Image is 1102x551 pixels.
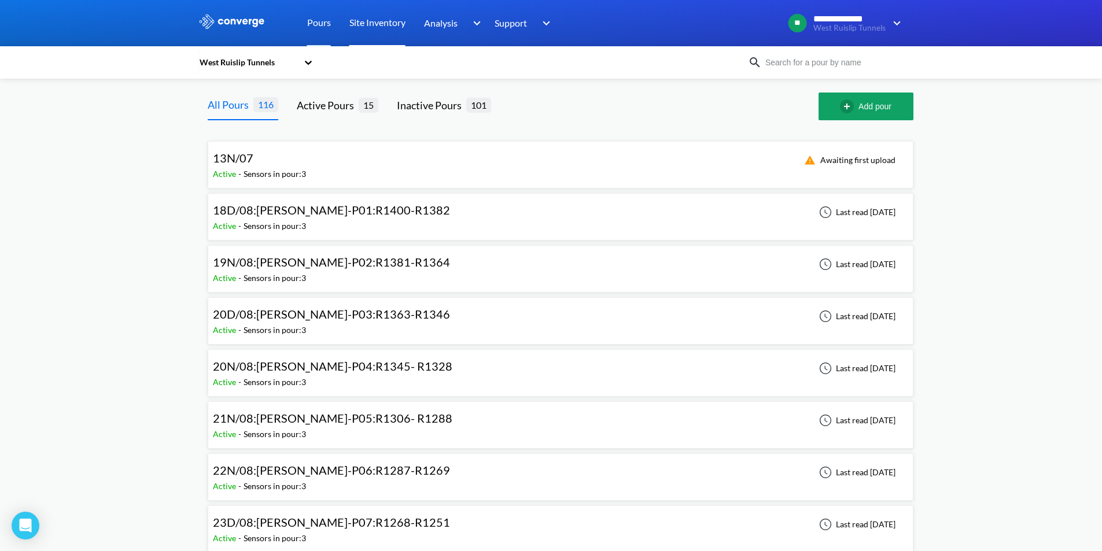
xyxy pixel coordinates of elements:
input: Search for a pour by name [762,56,902,69]
span: - [238,533,244,543]
span: 22N/08:[PERSON_NAME]-P06:R1287-R1269 [213,463,450,477]
a: 21N/08:[PERSON_NAME]-P05:R1306- R1288Active-Sensors in pour:3Last read [DATE] [208,415,913,424]
div: Open Intercom Messenger [12,512,39,539]
span: 23D/08:[PERSON_NAME]-P07:R1268-R1251 [213,515,450,529]
div: Sensors in pour: 3 [244,428,306,441]
a: 19N/08:[PERSON_NAME]-P02:R1381-R1364Active-Sensors in pour:3Last read [DATE] [208,258,913,268]
span: - [238,325,244,335]
div: Last read [DATE] [813,465,899,479]
div: Last read [DATE] [813,309,899,323]
a: 18D/08:[PERSON_NAME]-P01:R1400-R1382Active-Sensors in pour:3Last read [DATE] [208,206,913,216]
span: Active [213,221,238,231]
img: icon-search.svg [748,56,762,69]
a: 20D/08:[PERSON_NAME]-P03:R1363-R1346Active-Sensors in pour:3Last read [DATE] [208,310,913,320]
span: - [238,221,244,231]
div: Sensors in pour: 3 [244,220,306,232]
span: 18D/08:[PERSON_NAME]-P01:R1400-R1382 [213,203,450,217]
img: downArrow.svg [886,16,904,30]
a: 20N/08:[PERSON_NAME]-P04:R1345- R1328Active-Sensors in pour:3Last read [DATE] [208,363,913,372]
span: 116 [253,97,278,112]
span: Active [213,429,238,439]
div: Last read [DATE] [813,205,899,219]
div: Last read [DATE] [813,517,899,531]
div: Sensors in pour: 3 [244,532,306,545]
span: - [238,273,244,283]
span: 20N/08:[PERSON_NAME]-P04:R1345- R1328 [213,359,452,373]
div: Inactive Pours [397,97,466,113]
span: - [238,429,244,439]
div: Last read [DATE] [813,413,899,427]
span: - [238,481,244,491]
a: 22N/08:[PERSON_NAME]-P06:R1287-R1269Active-Sensors in pour:3Last read [DATE] [208,467,913,476]
a: 23D/08:[PERSON_NAME]-P07:R1268-R1251Active-Sensors in pour:3Last read [DATE] [208,519,913,528]
div: Active Pours [297,97,359,113]
span: - [238,169,244,179]
span: Active [213,325,238,335]
span: Active [213,273,238,283]
span: Analysis [424,16,458,30]
div: Sensors in pour: 3 [244,168,306,180]
div: Last read [DATE] [813,361,899,375]
span: 15 [359,98,378,112]
button: Add pour [819,93,913,120]
div: Awaiting first upload [797,153,899,167]
span: Active [213,377,238,387]
span: Active [213,533,238,543]
img: downArrow.svg [535,16,554,30]
img: logo_ewhite.svg [198,14,266,29]
span: Active [213,169,238,179]
div: Sensors in pour: 3 [244,272,306,284]
span: 20D/08:[PERSON_NAME]-P03:R1363-R1346 [213,307,450,321]
span: - [238,377,244,387]
img: add-circle-outline.svg [840,99,858,113]
div: Last read [DATE] [813,257,899,271]
div: Sensors in pour: 3 [244,376,306,389]
span: 19N/08:[PERSON_NAME]-P02:R1381-R1364 [213,255,450,269]
div: Sensors in pour: 3 [244,324,306,336]
span: Support [495,16,527,30]
span: West Ruislip Tunnels [813,24,886,32]
div: West Ruislip Tunnels [198,56,298,69]
span: 21N/08:[PERSON_NAME]-P05:R1306- R1288 [213,411,452,425]
img: downArrow.svg [465,16,484,30]
span: Active [213,481,238,491]
span: 13N/07 [213,151,253,165]
div: All Pours [208,97,253,113]
span: 101 [466,98,491,112]
div: Sensors in pour: 3 [244,480,306,493]
a: 13N/07Active-Sensors in pour:3Awaiting first upload [208,154,913,164]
